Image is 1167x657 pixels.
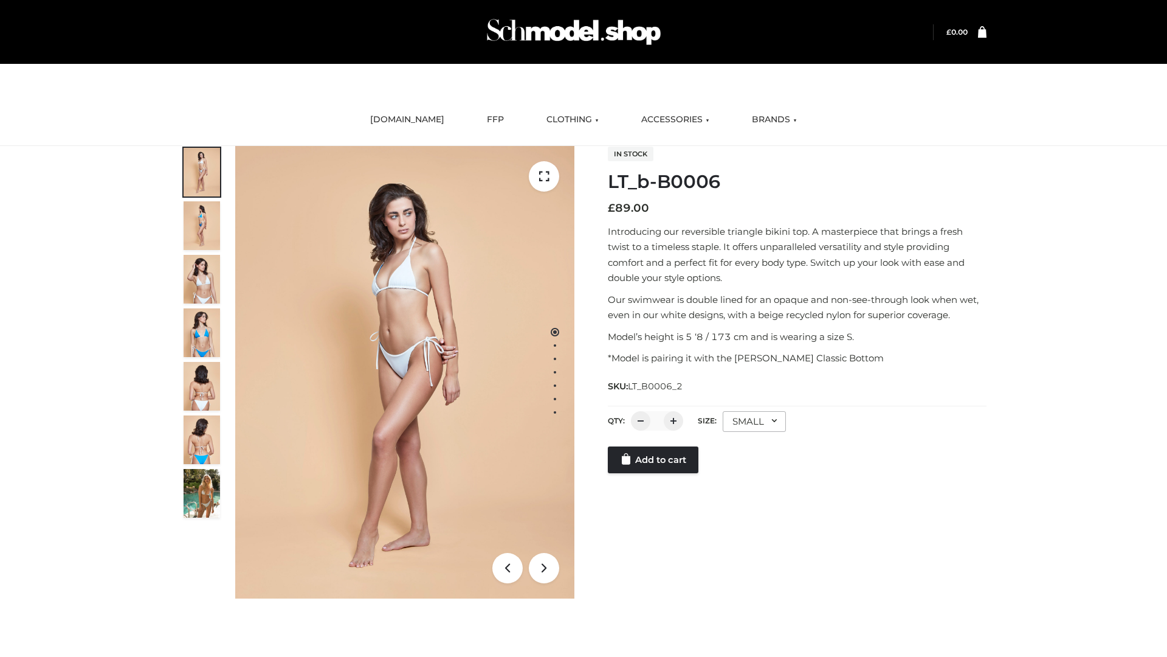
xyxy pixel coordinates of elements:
[184,201,220,250] img: ArielClassicBikiniTop_CloudNine_AzureSky_OW114ECO_2-scaled.jpg
[698,416,717,425] label: Size:
[632,106,718,133] a: ACCESSORIES
[608,224,986,286] p: Introducing our reversible triangle bikini top. A masterpiece that brings a fresh twist to a time...
[483,8,665,56] img: Schmodel Admin 964
[946,27,951,36] span: £
[608,350,986,366] p: *Model is pairing it with the [PERSON_NAME] Classic Bottom
[608,379,684,394] span: SKU:
[946,27,968,36] a: £0.00
[608,447,698,473] a: Add to cart
[184,415,220,464] img: ArielClassicBikiniTop_CloudNine_AzureSky_OW114ECO_8-scaled.jpg
[743,106,806,133] a: BRANDS
[184,148,220,196] img: ArielClassicBikiniTop_CloudNine_AzureSky_OW114ECO_1-scaled.jpg
[537,106,608,133] a: CLOTHING
[608,201,649,215] bdi: 89.00
[946,27,968,36] bdi: 0.00
[608,171,986,193] h1: LT_b-B0006
[628,381,683,392] span: LT_B0006_2
[184,255,220,304] img: ArielClassicBikiniTop_CloudNine_AzureSky_OW114ECO_3-scaled.jpg
[184,362,220,411] img: ArielClassicBikiniTop_CloudNine_AzureSky_OW114ECO_7-scaled.jpg
[608,201,615,215] span: £
[608,416,625,425] label: QTY:
[184,469,220,518] img: Arieltop_CloudNine_AzureSky2.jpg
[723,411,786,432] div: SMALL
[608,147,653,161] span: In stock
[361,106,453,133] a: [DOMAIN_NAME]
[608,292,986,323] p: Our swimwear is double lined for an opaque and non-see-through look when wet, even in our white d...
[235,146,574,599] img: LT_b-B0006
[184,308,220,357] img: ArielClassicBikiniTop_CloudNine_AzureSky_OW114ECO_4-scaled.jpg
[478,106,513,133] a: FFP
[608,329,986,345] p: Model’s height is 5 ‘8 / 173 cm and is wearing a size S.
